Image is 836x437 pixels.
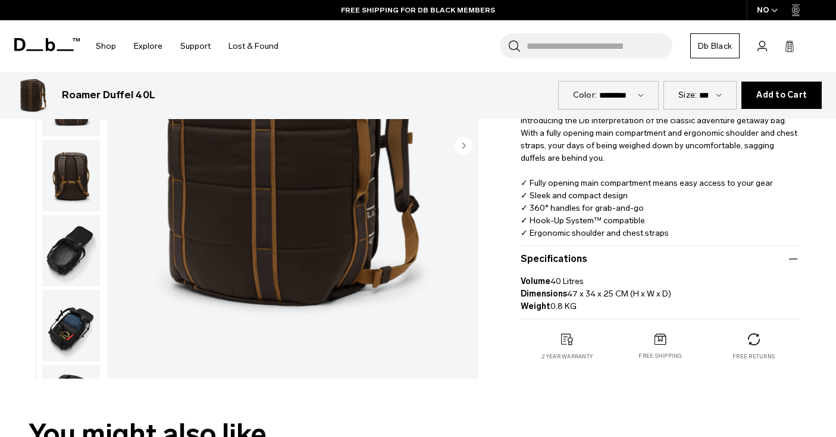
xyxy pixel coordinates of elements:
[690,33,740,58] a: Db Black
[741,82,822,109] button: Add to Cart
[42,364,100,436] img: Roamer Duffel 40L Espresso
[42,289,101,362] button: Roamer Duffel 40L Espresso
[228,25,278,67] a: Lost & Found
[678,89,697,101] label: Size:
[521,289,567,299] strong: Dimensions
[341,5,495,15] a: FREE SHIPPING FOR DB BLACK MEMBERS
[521,252,800,266] button: Specifications
[62,88,155,103] h3: Roamer Duffel 40L
[42,215,100,286] img: Roamer Duffel 40L Espresso
[732,352,775,361] p: Free returns
[14,76,52,114] img: Roamer Duffel 40L Espresso
[87,20,287,72] nav: Main Navigation
[521,105,800,239] p: Introducing the Db interpretation of the classic adventure getaway bag. With a fully opening main...
[638,352,682,360] p: Free shipping
[521,276,550,286] strong: Volume
[134,25,162,67] a: Explore
[42,364,101,436] button: Roamer Duffel 40L Espresso
[42,140,100,211] img: Roamer Duffel 40L Espresso
[42,290,100,361] img: Roamer Duffel 40L Espresso
[756,90,807,100] span: Add to Cart
[521,266,800,313] p: 40 Litres 47 x 34 x 25 CM (H x W x D) 0.8 KG
[455,136,472,157] button: Next slide
[180,25,211,67] a: Support
[96,25,116,67] a: Shop
[42,139,101,212] button: Roamer Duffel 40L Espresso
[521,301,550,311] strong: Weight
[541,352,593,361] p: 2 year warranty
[42,214,101,287] button: Roamer Duffel 40L Espresso
[573,89,597,101] label: Color:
